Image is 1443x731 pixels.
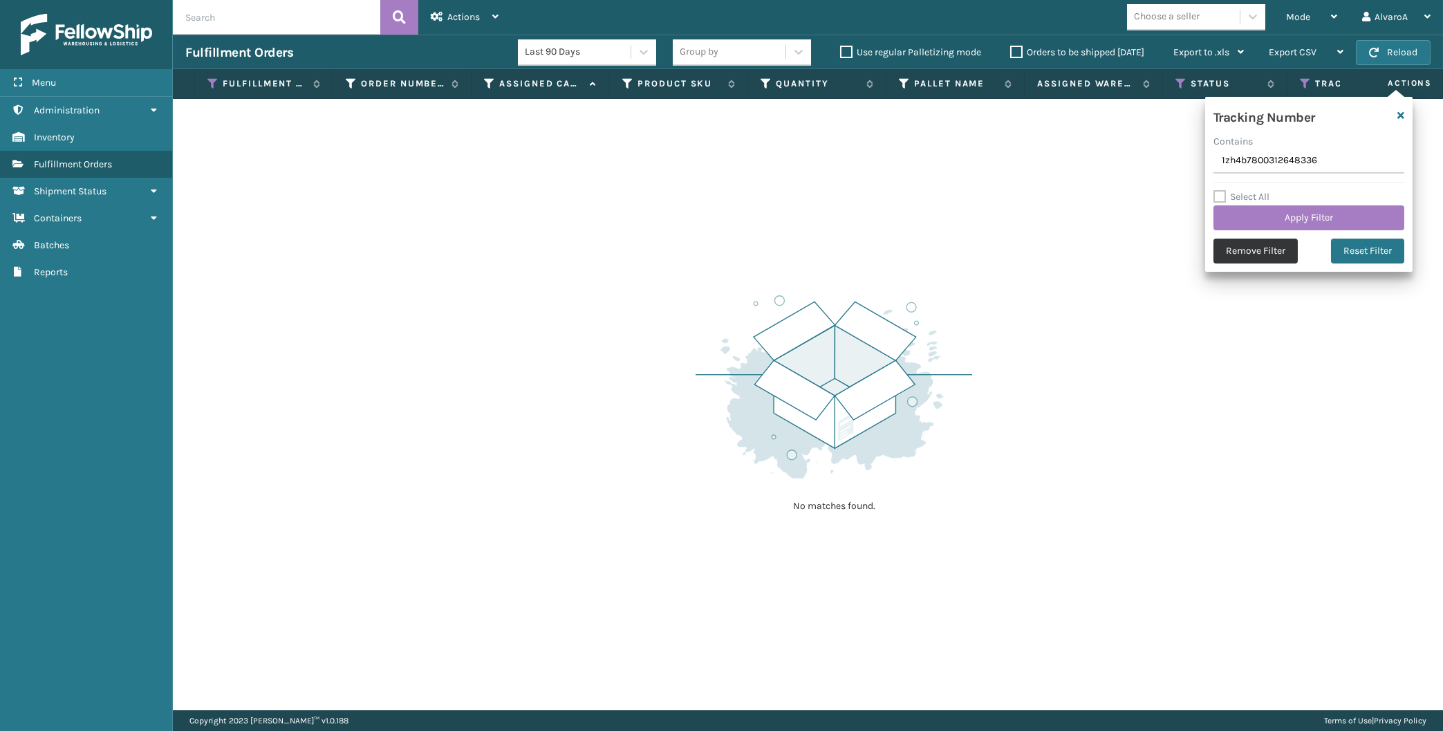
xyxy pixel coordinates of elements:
span: Containers [34,212,82,224]
span: Export to .xls [1173,46,1229,58]
div: Last 90 Days [525,45,632,59]
label: Quantity [776,77,859,90]
span: Fulfillment Orders [34,158,112,170]
label: Contains [1213,134,1253,149]
span: Menu [32,77,56,89]
span: Actions [447,11,480,23]
h3: Fulfillment Orders [185,44,293,61]
span: Actions [1344,72,1440,95]
span: Inventory [34,131,75,143]
p: Copyright 2023 [PERSON_NAME]™ v 1.0.188 [189,710,348,731]
label: Use regular Palletizing mode [840,46,981,58]
img: logo [21,14,152,55]
button: Remove Filter [1213,239,1298,263]
span: Mode [1286,11,1310,23]
h4: Tracking Number [1213,105,1315,126]
label: Order Number [361,77,445,90]
input: Type the text you wish to filter on [1213,149,1404,174]
span: Reports [34,266,68,278]
span: Batches [34,239,69,251]
label: Pallet Name [914,77,998,90]
label: Status [1191,77,1260,90]
button: Reset Filter [1331,239,1404,263]
label: Fulfillment Order Id [223,77,306,90]
label: Assigned Carrier Service [499,77,583,90]
label: Select All [1213,191,1269,203]
label: Tracking Number [1315,77,1399,90]
label: Orders to be shipped [DATE] [1010,46,1144,58]
label: Product SKU [637,77,721,90]
button: Apply Filter [1213,205,1404,230]
span: Shipment Status [34,185,106,197]
button: Reload [1356,40,1431,65]
div: | [1324,710,1426,731]
div: Choose a seller [1134,10,1200,24]
span: Administration [34,104,100,116]
span: Export CSV [1269,46,1316,58]
div: Group by [680,45,718,59]
a: Privacy Policy [1374,716,1426,725]
label: Assigned Warehouse [1037,77,1136,90]
a: Terms of Use [1324,716,1372,725]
